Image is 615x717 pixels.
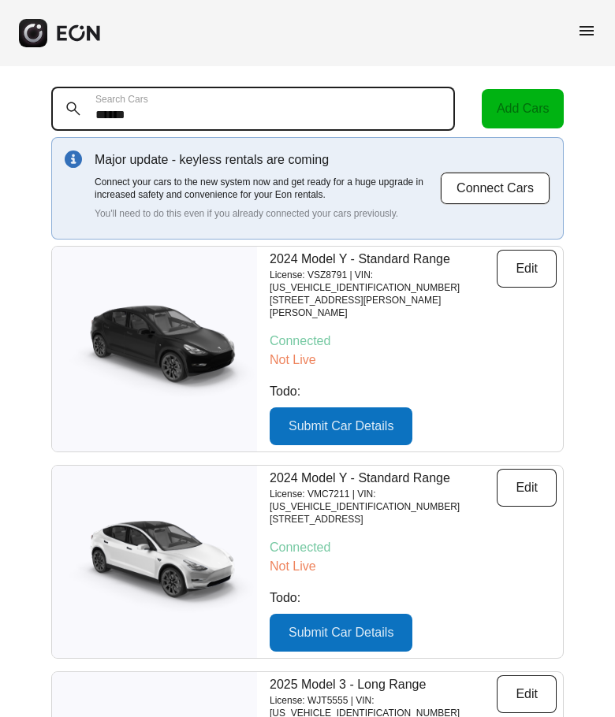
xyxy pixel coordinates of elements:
[497,469,557,507] button: Edit
[270,382,557,401] p: Todo:
[95,150,440,169] p: Major update - keyless rentals are coming
[440,172,550,205] button: Connect Cars
[95,93,148,106] label: Search Cars
[270,250,497,269] p: 2024 Model Y - Standard Range
[270,294,497,319] p: [STREET_ADDRESS][PERSON_NAME][PERSON_NAME]
[270,332,557,351] p: Connected
[270,351,557,370] p: Not Live
[270,488,497,513] p: License: VMC7211 | VIN: [US_VEHICLE_IDENTIFICATION_NUMBER]
[65,150,82,168] img: info
[270,469,497,488] p: 2024 Model Y - Standard Range
[497,250,557,288] button: Edit
[270,407,412,445] button: Submit Car Details
[577,21,596,40] span: menu
[270,589,557,607] p: Todo:
[497,675,557,713] button: Edit
[270,538,557,557] p: Connected
[95,176,440,201] p: Connect your cars to the new system now and get ready for a huge upgrade in increased safety and ...
[270,675,497,694] p: 2025 Model 3 - Long Range
[95,207,440,220] p: You'll need to do this even if you already connected your cars previously.
[270,557,557,576] p: Not Live
[52,511,257,613] img: car
[270,513,497,526] p: [STREET_ADDRESS]
[270,269,497,294] p: License: VSZ8791 | VIN: [US_VEHICLE_IDENTIFICATION_NUMBER]
[270,614,412,652] button: Submit Car Details
[52,298,257,400] img: car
